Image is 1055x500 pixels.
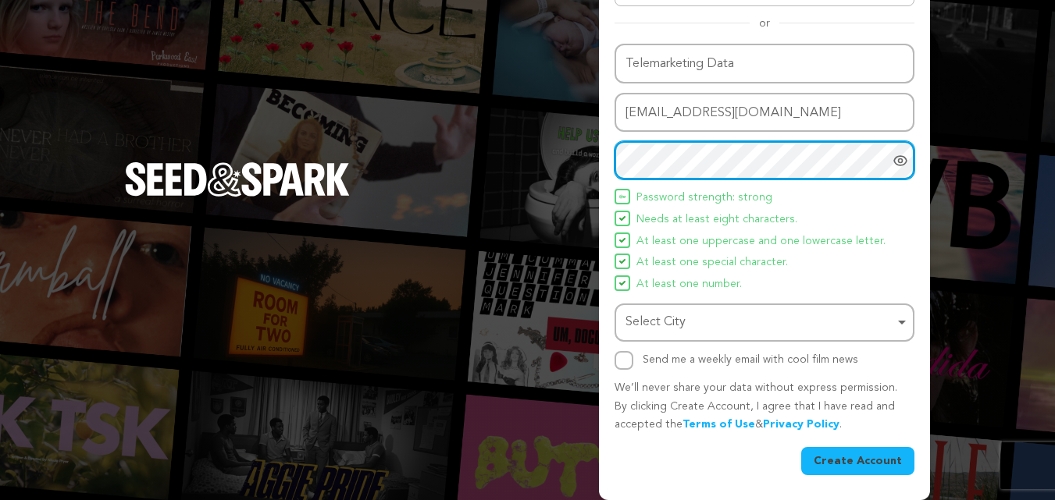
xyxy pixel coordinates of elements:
[801,447,914,475] button: Create Account
[615,379,914,434] p: We’ll never share your data without express permission. By clicking Create Account, I agree that ...
[636,189,772,207] span: Password strength: strong
[619,193,626,200] img: Seed&Spark Icon
[125,162,350,228] a: Seed&Spark Homepage
[893,153,908,168] a: Show password as plain text. Warning: this will display your password on the screen.
[619,215,626,222] img: Seed&Spark Icon
[619,237,626,243] img: Seed&Spark Icon
[619,280,626,286] img: Seed&Spark Icon
[636,275,742,294] span: At least one number.
[626,311,894,334] div: Select City
[615,44,914,83] input: Name
[636,211,797,229] span: Needs at least eight characters.
[619,258,626,264] img: Seed&Spark Icon
[750,16,779,31] span: or
[125,162,350,197] img: Seed&Spark Logo
[636,254,788,272] span: At least one special character.
[763,419,839,430] a: Privacy Policy
[643,354,858,365] label: Send me a weekly email with cool film news
[636,232,886,251] span: At least one uppercase and one lowercase letter.
[683,419,755,430] a: Terms of Use
[615,93,914,133] input: Email address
